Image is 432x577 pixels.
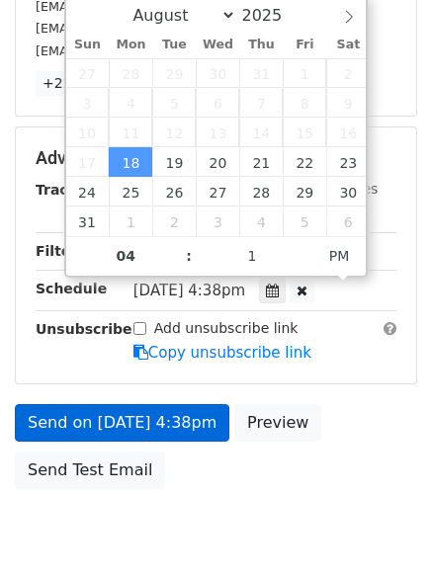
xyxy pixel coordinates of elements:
[66,58,110,88] span: July 27, 2025
[109,206,152,236] span: September 1, 2025
[152,88,196,118] span: August 5, 2025
[326,118,370,147] span: August 16, 2025
[326,39,370,51] span: Sat
[152,177,196,206] span: August 26, 2025
[66,177,110,206] span: August 24, 2025
[239,118,283,147] span: August 14, 2025
[66,88,110,118] span: August 3, 2025
[66,147,110,177] span: August 17, 2025
[196,147,239,177] span: August 20, 2025
[36,243,86,259] strong: Filters
[196,177,239,206] span: August 27, 2025
[186,236,192,276] span: :
[239,177,283,206] span: August 28, 2025
[196,118,239,147] span: August 13, 2025
[36,43,256,58] small: [EMAIL_ADDRESS][DOMAIN_NAME]
[36,182,102,198] strong: Tracking
[192,236,312,276] input: Minute
[133,344,311,362] a: Copy unsubscribe link
[15,452,165,489] a: Send Test Email
[15,404,229,442] a: Send on [DATE] 4:38pm
[196,58,239,88] span: July 30, 2025
[283,58,326,88] span: August 1, 2025
[152,206,196,236] span: September 2, 2025
[154,318,299,339] label: Add unsubscribe link
[326,206,370,236] span: September 6, 2025
[236,6,307,25] input: Year
[283,88,326,118] span: August 8, 2025
[326,58,370,88] span: August 2, 2025
[283,118,326,147] span: August 15, 2025
[333,482,432,577] iframe: Chat Widget
[36,281,107,296] strong: Schedule
[66,118,110,147] span: August 10, 2025
[239,58,283,88] span: July 31, 2025
[239,88,283,118] span: August 7, 2025
[283,177,326,206] span: August 29, 2025
[283,147,326,177] span: August 22, 2025
[239,206,283,236] span: September 4, 2025
[234,404,321,442] a: Preview
[66,39,110,51] span: Sun
[196,88,239,118] span: August 6, 2025
[66,206,110,236] span: August 31, 2025
[109,177,152,206] span: August 25, 2025
[152,58,196,88] span: July 29, 2025
[36,71,119,96] a: +22 more
[239,147,283,177] span: August 21, 2025
[133,282,245,299] span: [DATE] 4:38pm
[326,177,370,206] span: August 30, 2025
[312,236,367,276] span: Click to toggle
[109,39,152,51] span: Mon
[326,88,370,118] span: August 9, 2025
[109,58,152,88] span: July 28, 2025
[239,39,283,51] span: Thu
[152,39,196,51] span: Tue
[109,118,152,147] span: August 11, 2025
[196,39,239,51] span: Wed
[36,21,256,36] small: [EMAIL_ADDRESS][DOMAIN_NAME]
[326,147,370,177] span: August 23, 2025
[66,236,187,276] input: Hour
[152,147,196,177] span: August 19, 2025
[152,118,196,147] span: August 12, 2025
[196,206,239,236] span: September 3, 2025
[36,321,132,337] strong: Unsubscribe
[109,88,152,118] span: August 4, 2025
[283,39,326,51] span: Fri
[36,147,396,169] h5: Advanced
[283,206,326,236] span: September 5, 2025
[109,147,152,177] span: August 18, 2025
